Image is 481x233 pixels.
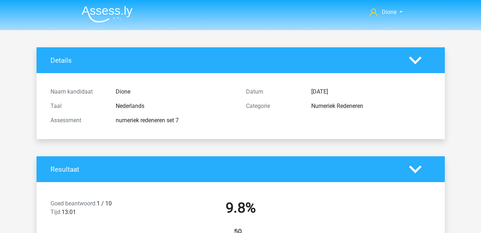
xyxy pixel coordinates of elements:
div: Categorie [241,102,306,110]
a: Dione [367,8,405,16]
span: Goed beantwoord: [50,200,97,207]
div: [DATE] [306,87,436,96]
div: Assessment [45,116,110,125]
div: Nederlands [110,102,241,110]
span: Tijd: [50,209,62,215]
img: Assessly [82,6,133,23]
h4: Resultaat [50,165,398,173]
div: Taal [45,102,110,110]
span: Dione [382,9,396,15]
div: numeriek redeneren set 7 [110,116,241,125]
h2: 9.8% [148,199,333,217]
div: Datum [241,87,306,96]
div: Dione [110,87,241,96]
div: 1 / 10 13:01 [45,199,143,219]
h4: Details [50,56,398,65]
div: Naam kandidaat [45,87,110,96]
div: Numeriek Redeneren [306,102,436,110]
